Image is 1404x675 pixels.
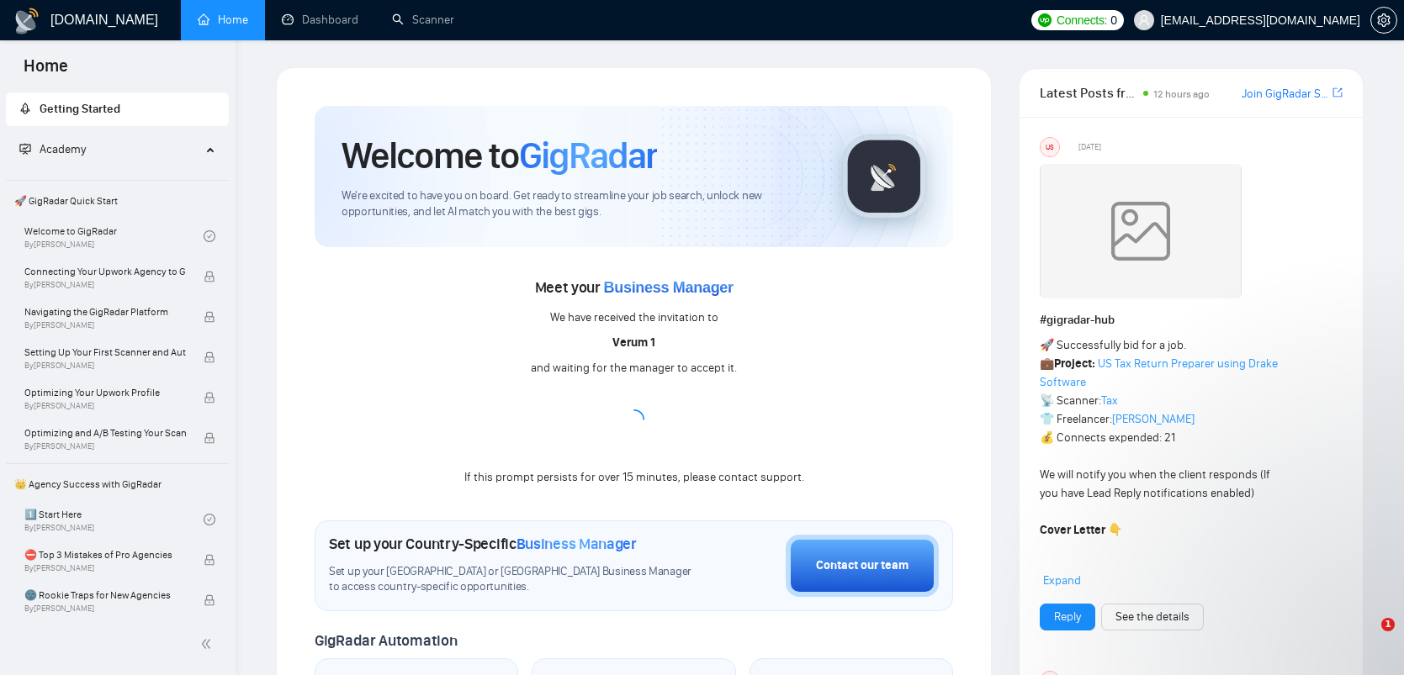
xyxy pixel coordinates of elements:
span: Connecting Your Upwork Agency to GigRadar [24,263,186,280]
a: 1️⃣ Start HereBy[PERSON_NAME] [24,501,204,538]
span: Business Manager [604,279,734,296]
span: user [1138,14,1150,26]
a: searchScanner [392,13,454,27]
span: By [PERSON_NAME] [24,280,186,290]
span: ⛔ Top 3 Mistakes of Pro Agencies [24,546,186,563]
div: We have received the invitation to [550,308,718,327]
span: lock [204,311,215,323]
b: Verum 1 [612,335,655,350]
span: check-circle [204,514,215,525]
a: US Tax Return Preparer using Drake Software [1040,356,1278,389]
span: By [PERSON_NAME] [24,441,186,451]
span: GigRadar [519,133,657,178]
span: By [PERSON_NAME] [24,563,186,573]
img: upwork-logo.png [1038,13,1052,27]
span: 1 [1381,618,1395,631]
div: Contact our team [816,556,909,575]
h1: Welcome to [342,133,657,178]
span: 12 hours ago [1153,88,1210,100]
a: Join GigRadar Slack Community [1242,85,1329,103]
button: setting [1370,7,1397,34]
span: double-left [200,635,217,652]
a: export [1332,85,1343,101]
span: Expand [1043,573,1081,588]
a: homeHome [198,13,248,27]
strong: Project: [1054,356,1095,371]
img: logo [13,8,40,34]
span: lock [204,392,215,403]
span: By [PERSON_NAME] [24,320,186,330]
span: Optimizing Your Upwork Profile [24,384,186,401]
span: Academy [40,142,86,156]
a: Tax [1101,393,1118,408]
span: setting [1371,13,1396,27]
span: lock [204,432,215,444]
span: loading [620,405,649,434]
span: Set up your [GEOGRAPHIC_DATA] or [GEOGRAPHIC_DATA] Business Manager to access country-specific op... [329,564,695,596]
strong: Cover Letter 👇 [1040,523,1122,537]
li: Getting Started [6,92,229,126]
span: By [PERSON_NAME] [24,401,186,411]
span: Latest Posts from the GigRadar Community [1040,82,1138,103]
h1: Set up your Country-Specific [329,535,637,553]
a: Reply [1054,608,1081,626]
span: 🚀 GigRadar Quick Start [8,184,227,218]
button: Contact our team [786,535,939,597]
img: weqQh+iSagEgQAAAABJRU5ErkJggg== [1040,164,1242,298]
span: Academy [19,142,86,156]
span: 👑 Agency Success with GigRadar [8,467,227,501]
div: If this prompt persists for over 15 minutes, please contact support. [464,468,804,487]
span: By [PERSON_NAME] [24,604,186,614]
span: lock [204,271,215,282]
span: Connects: [1057,11,1107,29]
span: 🌚 Rookie Traps for New Agencies [24,587,186,604]
span: [DATE] [1078,140,1101,155]
span: lock [204,351,215,363]
a: [PERSON_NAME] [1112,412,1195,426]
button: Reply [1040,604,1095,630]
span: Setting Up Your First Scanner and Auto-Bidder [24,344,186,361]
h1: # gigradar-hub [1040,311,1343,330]
span: GigRadar Automation [315,631,457,650]
div: and waiting for the manager to accept it. [531,359,737,377]
span: fund-projection-screen [19,143,31,155]
span: Getting Started [40,102,120,116]
span: rocket [19,103,31,114]
span: Home [10,54,82,89]
span: lock [204,554,215,566]
span: 0 [1110,11,1117,29]
div: US [1041,138,1059,156]
span: We're excited to have you on board. Get ready to streamline your job search, unlock new opportuni... [342,188,815,220]
iframe: Intercom live chat [1347,618,1387,658]
span: check-circle [204,230,215,242]
a: Welcome to GigRadarBy[PERSON_NAME] [24,218,204,255]
span: Navigating the GigRadar Platform [24,303,186,320]
span: By [PERSON_NAME] [24,361,186,371]
a: setting [1370,13,1397,27]
span: Meet your [535,278,734,297]
span: Business Manager [517,535,637,553]
img: gigradar-logo.png [842,134,926,219]
a: dashboardDashboard [282,13,358,27]
span: lock [204,594,215,606]
span: Optimizing and A/B Testing Your Scanner for Better Results [24,425,186,441]
span: export [1332,86,1343,99]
